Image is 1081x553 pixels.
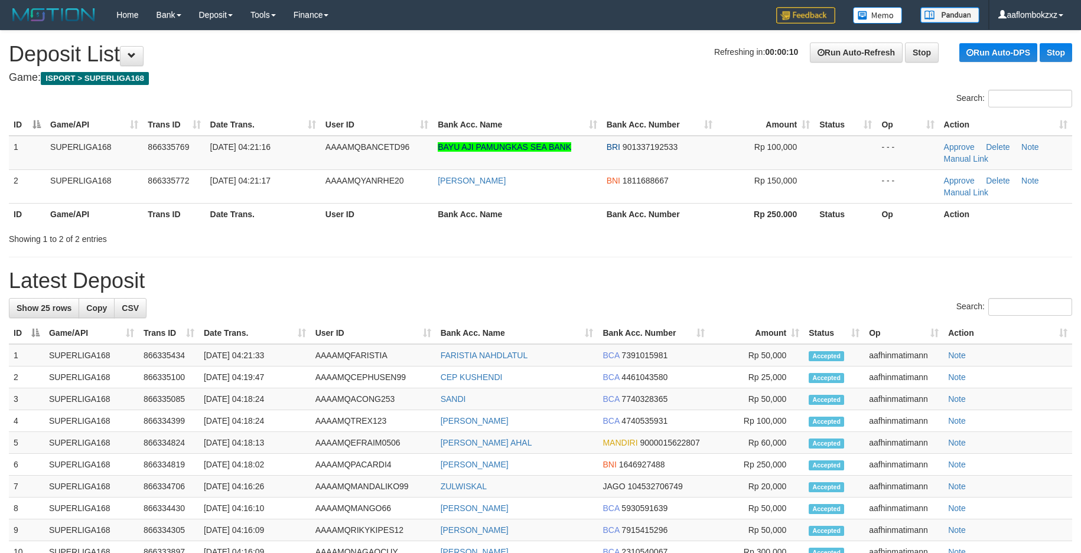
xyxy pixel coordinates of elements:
td: aafhinmatimann [864,344,943,367]
th: Date Trans.: activate to sort column ascending [206,114,321,136]
th: Status: activate to sort column ascending [804,322,864,344]
td: [DATE] 04:18:24 [199,410,311,432]
th: ID: activate to sort column descending [9,322,44,344]
span: Copy 1646927488 to clipboard [619,460,665,469]
td: 866334305 [139,519,199,541]
span: Accepted [809,482,844,492]
td: Rp 50,000 [709,344,804,367]
span: MANDIRI [603,438,637,447]
a: FARISTIA NAHDLATUL [441,351,528,360]
th: User ID: activate to sort column ascending [311,322,436,344]
th: Trans ID [143,203,205,225]
span: BNI [603,460,616,469]
td: - - - [877,169,939,203]
span: Accepted [809,373,844,383]
th: Rp 250.000 [717,203,815,225]
span: BCA [603,394,619,404]
span: BNI [607,176,620,185]
a: Manual Link [944,188,989,197]
td: aafhinmatimann [864,498,943,519]
span: BRI [607,142,620,152]
span: Rp 150,000 [754,176,797,185]
a: Delete [986,142,1010,152]
span: CSV [122,303,139,313]
th: ID: activate to sort column descending [9,114,45,136]
h1: Deposit List [9,42,1072,66]
span: AAAAMQYANRHE20 [325,176,404,185]
label: Search: [956,90,1072,107]
a: SANDI [441,394,466,404]
img: MOTION_logo.png [9,6,99,24]
td: 866335434 [139,344,199,367]
span: Copy 9000015622807 to clipboard [640,438,699,447]
span: Copy 5930591639 to clipboard [621,503,668,513]
a: Note [948,525,966,535]
td: SUPERLIGA168 [44,344,139,367]
th: Bank Acc. Number: activate to sort column ascending [598,322,709,344]
a: [PERSON_NAME] [441,525,509,535]
td: AAAAMQMANDALIKO99 [311,476,436,498]
td: SUPERLIGA168 [44,432,139,454]
td: 3 [9,388,44,410]
a: Note [1021,142,1039,152]
a: BAYU AJI PAMUNGKAS SEA BANK [438,142,571,152]
span: Copy [86,303,107,313]
span: Accepted [809,504,844,514]
span: Accepted [809,526,844,536]
td: SUPERLIGA168 [45,136,143,170]
a: Approve [944,142,975,152]
label: Search: [956,298,1072,316]
img: panduan.png [920,7,979,23]
td: Rp 50,000 [709,498,804,519]
td: 6 [9,454,44,476]
td: aafhinmatimann [864,432,943,454]
a: Note [948,394,966,404]
span: [DATE] 04:21:16 [210,142,271,152]
a: Note [948,416,966,426]
span: [DATE] 04:21:17 [210,176,271,185]
td: AAAAMQEFRAIM0506 [311,432,436,454]
div: Showing 1 to 2 of 2 entries [9,228,442,245]
td: 2 [9,367,44,388]
th: Action [939,203,1072,225]
td: 7 [9,476,44,498]
th: Bank Acc. Name [433,203,601,225]
th: Bank Acc. Number [602,203,717,225]
span: AAAAMQBANCETD96 [325,142,409,152]
th: Game/API: activate to sort column ascending [44,322,139,344]
td: AAAAMQFARISTIA [311,344,436,367]
h4: Game: [9,72,1072,84]
a: Note [948,482,966,491]
span: Accepted [809,417,844,427]
a: [PERSON_NAME] AHAL [441,438,532,447]
td: Rp 20,000 [709,476,804,498]
span: BCA [603,416,619,426]
a: ZULWISKAL [441,482,487,491]
span: BCA [603,372,619,382]
th: User ID: activate to sort column ascending [321,114,433,136]
span: Accepted [809,460,844,470]
td: 5 [9,432,44,454]
th: Date Trans.: activate to sort column ascending [199,322,311,344]
td: 866335085 [139,388,199,410]
th: Trans ID: activate to sort column ascending [139,322,199,344]
th: User ID [321,203,433,225]
a: Approve [944,176,975,185]
td: 9 [9,519,44,541]
td: [DATE] 04:18:24 [199,388,311,410]
td: 866334430 [139,498,199,519]
a: Run Auto-Refresh [810,42,903,63]
span: Accepted [809,395,844,405]
span: 866335769 [148,142,189,152]
td: Rp 250,000 [709,454,804,476]
td: 1 [9,136,45,170]
h1: Latest Deposit [9,269,1072,293]
a: Run Auto-DPS [959,43,1037,62]
a: CSV [114,298,146,318]
th: Bank Acc. Number: activate to sort column ascending [602,114,717,136]
td: SUPERLIGA168 [44,519,139,541]
th: Bank Acc. Name: activate to sort column ascending [433,114,601,136]
td: AAAAMQCEPHUSEN99 [311,367,436,388]
a: Note [1021,176,1039,185]
th: Status: activate to sort column ascending [815,114,877,136]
